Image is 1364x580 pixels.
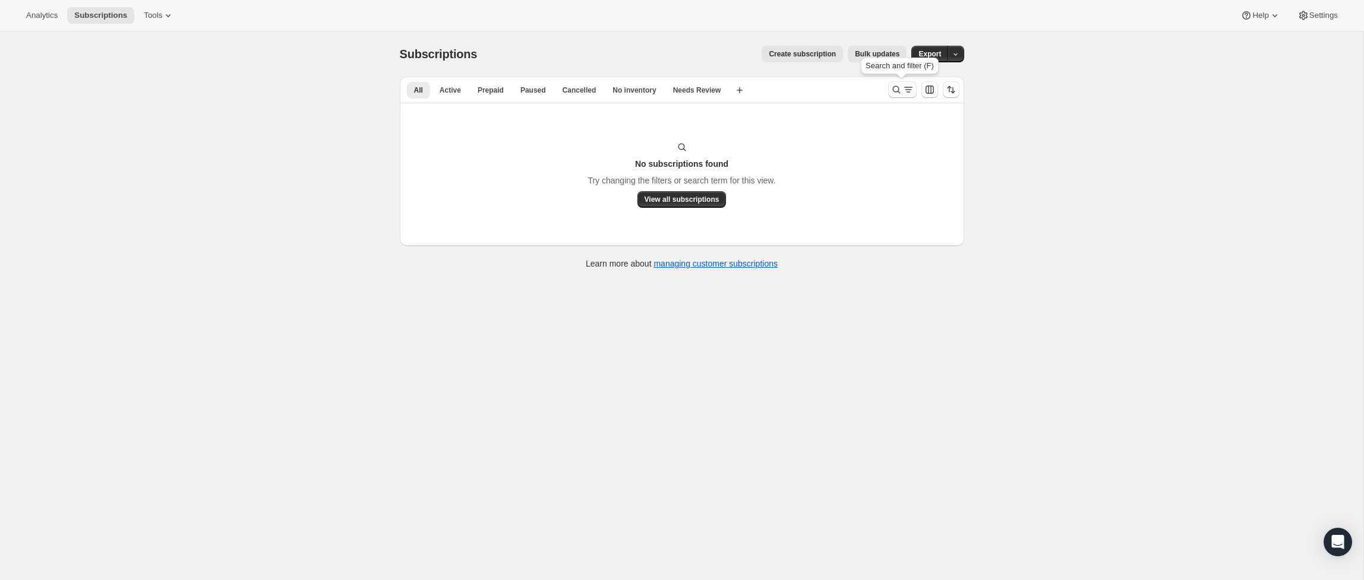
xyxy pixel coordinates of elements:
span: Create subscription [769,49,836,59]
button: Create new view [730,82,749,99]
p: Try changing the filters or search term for this view. [588,175,775,186]
a: managing customer subscriptions [653,259,778,268]
button: Search and filter results [888,81,917,98]
span: Active [440,85,461,95]
div: Open Intercom Messenger [1324,528,1352,556]
span: Settings [1309,11,1338,20]
button: View all subscriptions [637,191,727,208]
button: Tools [137,7,181,24]
button: Help [1233,7,1287,24]
button: Customize table column order and visibility [921,81,938,98]
button: Export [911,46,948,62]
span: Tools [144,11,162,20]
span: Prepaid [478,85,504,95]
button: Bulk updates [848,46,907,62]
span: All [414,85,423,95]
button: Create subscription [762,46,843,62]
span: Analytics [26,11,58,20]
button: Settings [1290,7,1345,24]
span: Export [918,49,941,59]
span: View all subscriptions [645,195,719,204]
span: Needs Review [673,85,721,95]
span: Help [1252,11,1268,20]
button: Sort the results [943,81,959,98]
p: Learn more about [586,258,778,270]
span: Subscriptions [74,11,127,20]
h3: No subscriptions found [635,158,728,170]
span: Cancelled [563,85,596,95]
span: Paused [520,85,546,95]
span: No inventory [612,85,656,95]
button: Analytics [19,7,65,24]
button: Subscriptions [67,7,134,24]
span: Bulk updates [855,49,899,59]
span: Subscriptions [400,47,478,61]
